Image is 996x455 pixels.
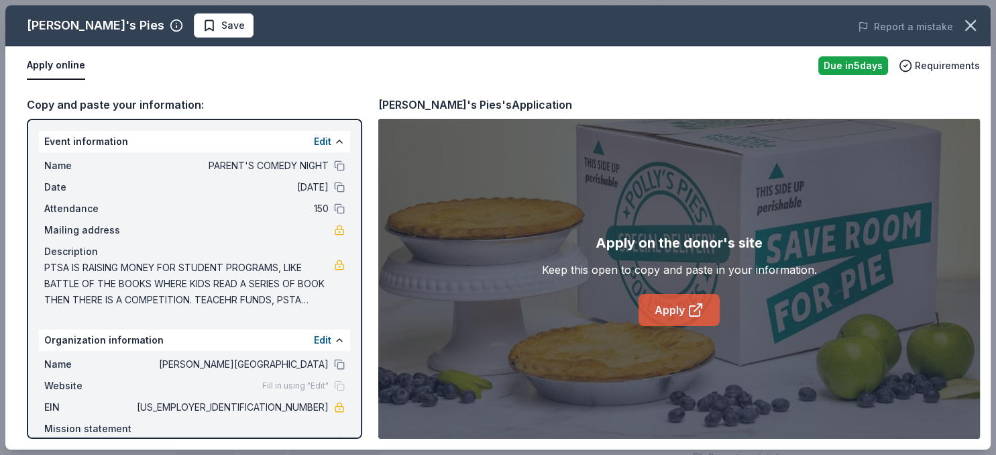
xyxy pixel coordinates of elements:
button: Edit [314,332,331,348]
button: Edit [314,134,331,150]
span: 150 [134,201,329,217]
span: Name [44,158,134,174]
span: [PERSON_NAME][GEOGRAPHIC_DATA] [134,356,329,372]
div: Mission statement [44,421,345,437]
div: [PERSON_NAME]'s Pies's Application [378,96,572,113]
span: Attendance [44,201,134,217]
div: [PERSON_NAME]'s Pies [27,15,164,36]
span: Mailing address [44,222,134,238]
span: Save [221,17,245,34]
div: Apply on the donor's site [596,232,763,254]
span: PTSA IS RAISING MONEY FOR STUDENT PROGRAMS, LIKE BATTLE OF THE BOOKS WHERE KIDS READ A SERIES OF ... [44,260,334,308]
button: Save [194,13,254,38]
div: Keep this open to copy and paste in your information. [542,262,817,278]
a: Apply [639,294,720,326]
span: Requirements [915,58,980,74]
div: Organization information [39,330,350,351]
span: Name [44,356,134,372]
span: Website [44,378,134,394]
span: Date [44,179,134,195]
div: Event information [39,131,350,152]
div: Due in 5 days [818,56,888,75]
span: EIN [44,399,134,415]
button: Report a mistake [858,19,953,35]
span: Fill in using "Edit" [262,381,329,391]
span: PARENT'S COMEDY NIGHT [134,158,329,174]
button: Requirements [899,58,980,74]
span: [US_EMPLOYER_IDENTIFICATION_NUMBER] [134,399,329,415]
button: Apply online [27,52,85,80]
div: Description [44,244,345,260]
span: [DATE] [134,179,329,195]
div: Copy and paste your information: [27,96,362,113]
